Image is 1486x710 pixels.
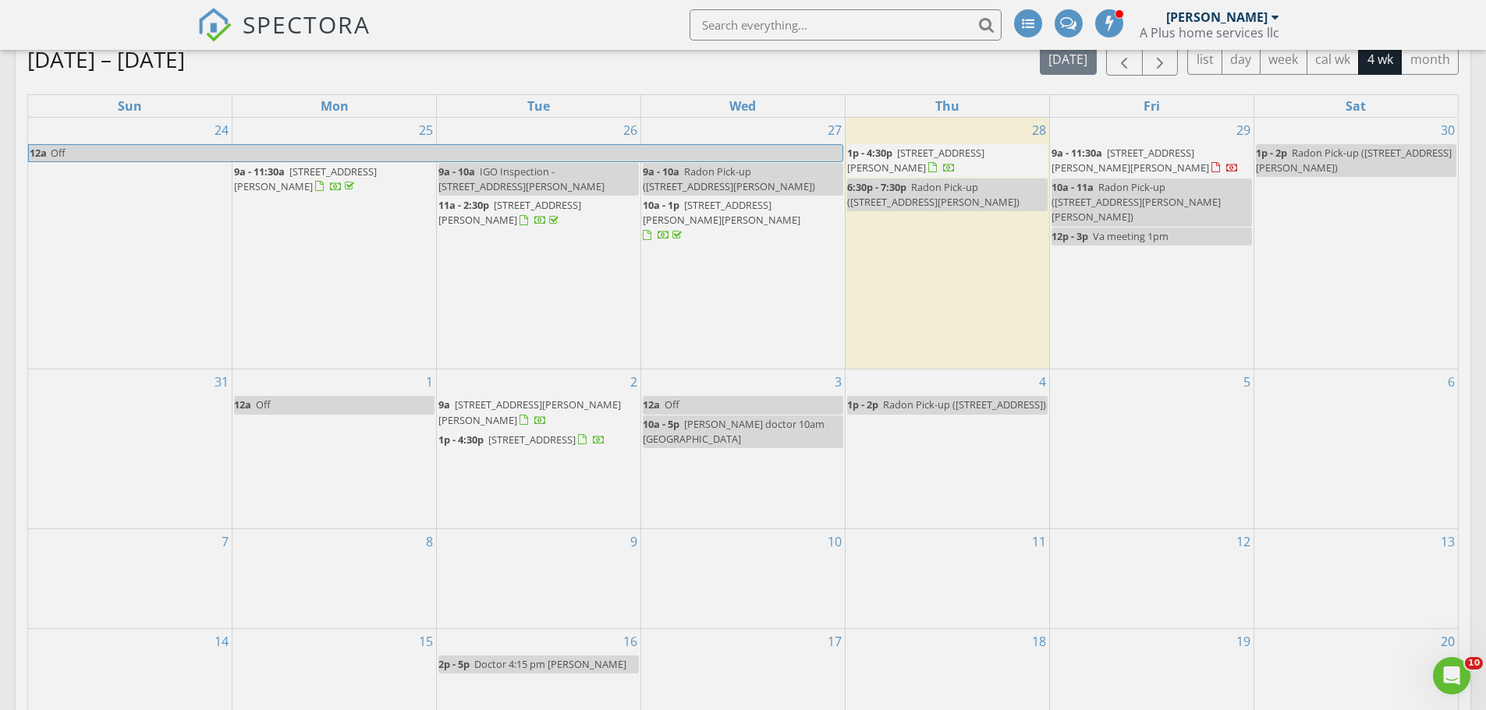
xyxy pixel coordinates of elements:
a: Monday [317,95,352,117]
a: SPECTORA [197,21,371,54]
div: [PERSON_NAME] [1166,9,1268,25]
span: 6:30p - 7:30p [847,180,906,194]
td: Go to September 13, 2025 [1254,529,1458,629]
a: Go to August 31, 2025 [211,369,232,394]
span: Doctor 4:15 pm [PERSON_NAME] [474,657,626,671]
td: Go to September 8, 2025 [232,529,437,629]
a: Go to September 9, 2025 [627,529,640,554]
span: Radon Pick-up ([STREET_ADDRESS][PERSON_NAME]) [1256,146,1452,175]
td: Go to August 28, 2025 [845,118,1049,369]
span: Radon Pick-up ([STREET_ADDRESS]) [883,397,1046,412]
a: 1p - 4:30p [STREET_ADDRESS] [438,431,639,450]
span: [STREET_ADDRESS][PERSON_NAME][PERSON_NAME] [438,397,621,426]
td: Go to August 25, 2025 [232,118,437,369]
div: A Plus home services llc [1140,25,1279,41]
td: Go to August 31, 2025 [28,369,232,529]
a: 11a - 2:30p [STREET_ADDRESS][PERSON_NAME] [438,198,581,227]
a: Go to September 11, 2025 [1029,529,1049,554]
span: 1p - 4:30p [847,146,892,160]
span: Radon Pick-up ([STREET_ADDRESS][PERSON_NAME]) [847,180,1020,209]
span: 9a - 11:30a [1052,146,1102,160]
span: 10a - 11a [1052,180,1094,194]
td: Go to August 30, 2025 [1254,118,1458,369]
span: IGO Inspection - [STREET_ADDRESS][PERSON_NAME] [438,164,605,193]
a: Friday [1140,95,1163,117]
span: 1p - 2p [1256,146,1287,160]
button: list [1187,44,1222,75]
span: [STREET_ADDRESS] [488,433,576,447]
span: [STREET_ADDRESS][PERSON_NAME][PERSON_NAME] [1052,146,1209,175]
a: Go to August 30, 2025 [1438,118,1458,143]
a: Thursday [932,95,963,117]
td: Go to August 29, 2025 [1049,118,1254,369]
h2: [DATE] – [DATE] [27,44,185,75]
a: Go to September 2, 2025 [627,369,640,394]
span: 12a [29,145,48,161]
a: Go to September 8, 2025 [423,529,436,554]
td: Go to September 7, 2025 [28,529,232,629]
td: Go to September 11, 2025 [845,529,1049,629]
span: Off [665,397,679,412]
a: Go to September 12, 2025 [1233,529,1254,554]
a: Go to August 27, 2025 [825,118,845,143]
span: [STREET_ADDRESS][PERSON_NAME][PERSON_NAME] [643,198,800,227]
span: 1p - 4:30p [438,433,484,447]
a: Go to September 18, 2025 [1029,629,1049,654]
a: Go to September 4, 2025 [1036,369,1049,394]
a: 10a - 1p [STREET_ADDRESS][PERSON_NAME][PERSON_NAME] [643,198,800,242]
a: 1p - 4:30p [STREET_ADDRESS] [438,433,605,447]
button: 4 wk [1358,44,1402,75]
a: Go to August 26, 2025 [620,118,640,143]
a: Go to September 20, 2025 [1438,629,1458,654]
a: Go to September 10, 2025 [825,529,845,554]
a: Go to September 6, 2025 [1445,369,1458,394]
a: Saturday [1342,95,1369,117]
a: Go to August 29, 2025 [1233,118,1254,143]
span: 9a - 10a [643,164,679,178]
span: 12a [643,397,660,412]
a: Go to September 3, 2025 [832,369,845,394]
a: Go to September 16, 2025 [620,629,640,654]
a: Wednesday [726,95,759,117]
span: 9a - 10a [438,164,475,178]
span: 12p - 3p [1052,229,1088,243]
span: [STREET_ADDRESS][PERSON_NAME] [438,198,581,227]
a: Go to September 1, 2025 [423,369,436,394]
a: Sunday [115,95,145,117]
a: 1p - 4:30p [STREET_ADDRESS][PERSON_NAME] [847,144,1048,178]
td: Go to September 12, 2025 [1049,529,1254,629]
a: Go to September 14, 2025 [211,629,232,654]
span: [STREET_ADDRESS][PERSON_NAME] [234,164,377,193]
a: Go to September 15, 2025 [416,629,436,654]
span: 9a - 11:30a [234,164,285,178]
td: Go to August 27, 2025 [641,118,846,369]
a: 9a [STREET_ADDRESS][PERSON_NAME][PERSON_NAME] [438,397,621,426]
span: SPECTORA [243,8,371,41]
td: Go to September 2, 2025 [437,369,641,529]
span: 10a - 1p [643,198,679,212]
a: Go to September 5, 2025 [1240,369,1254,394]
img: The Best Home Inspection Software - Spectora [197,8,232,42]
a: 9a [STREET_ADDRESS][PERSON_NAME][PERSON_NAME] [438,396,639,429]
a: 9a - 11:30a [STREET_ADDRESS][PERSON_NAME] [234,164,377,193]
button: Next [1142,44,1179,76]
span: Radon Pick-up ([STREET_ADDRESS][PERSON_NAME][PERSON_NAME]) [1052,180,1221,224]
a: 9a - 11:30a [STREET_ADDRESS][PERSON_NAME] [234,163,434,196]
button: day [1222,44,1261,75]
button: cal wk [1307,44,1360,75]
a: Go to August 24, 2025 [211,118,232,143]
td: Go to September 5, 2025 [1049,369,1254,529]
span: 9a [438,397,450,412]
span: [PERSON_NAME] doctor 10am [GEOGRAPHIC_DATA] [643,417,825,446]
button: [DATE] [1040,44,1097,75]
td: Go to September 1, 2025 [232,369,437,529]
span: Off [256,397,271,412]
a: Go to August 25, 2025 [416,118,436,143]
span: 1p - 2p [847,397,878,412]
iframe: Intercom live chat [1433,657,1470,694]
a: Tuesday [524,95,553,117]
span: [STREET_ADDRESS][PERSON_NAME] [847,146,984,175]
td: Go to August 24, 2025 [28,118,232,369]
span: Radon Pick-up ([STREET_ADDRESS][PERSON_NAME]) [643,164,815,193]
input: Search everything... [690,9,1002,41]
